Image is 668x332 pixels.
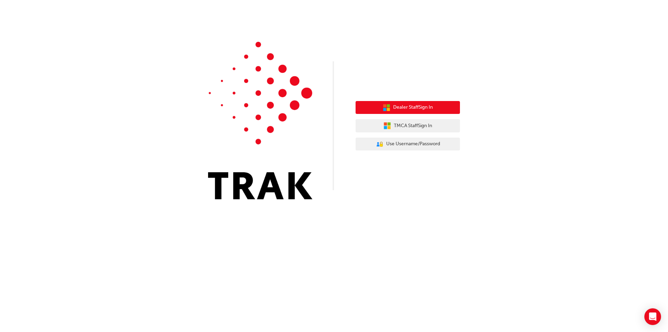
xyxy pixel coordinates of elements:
[356,119,460,132] button: TMCA StaffSign In
[356,138,460,151] button: Use Username/Password
[356,101,460,114] button: Dealer StaffSign In
[394,122,432,130] span: TMCA Staff Sign In
[644,308,661,325] div: Open Intercom Messenger
[386,140,440,148] span: Use Username/Password
[393,103,433,111] span: Dealer Staff Sign In
[208,42,312,199] img: Trak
